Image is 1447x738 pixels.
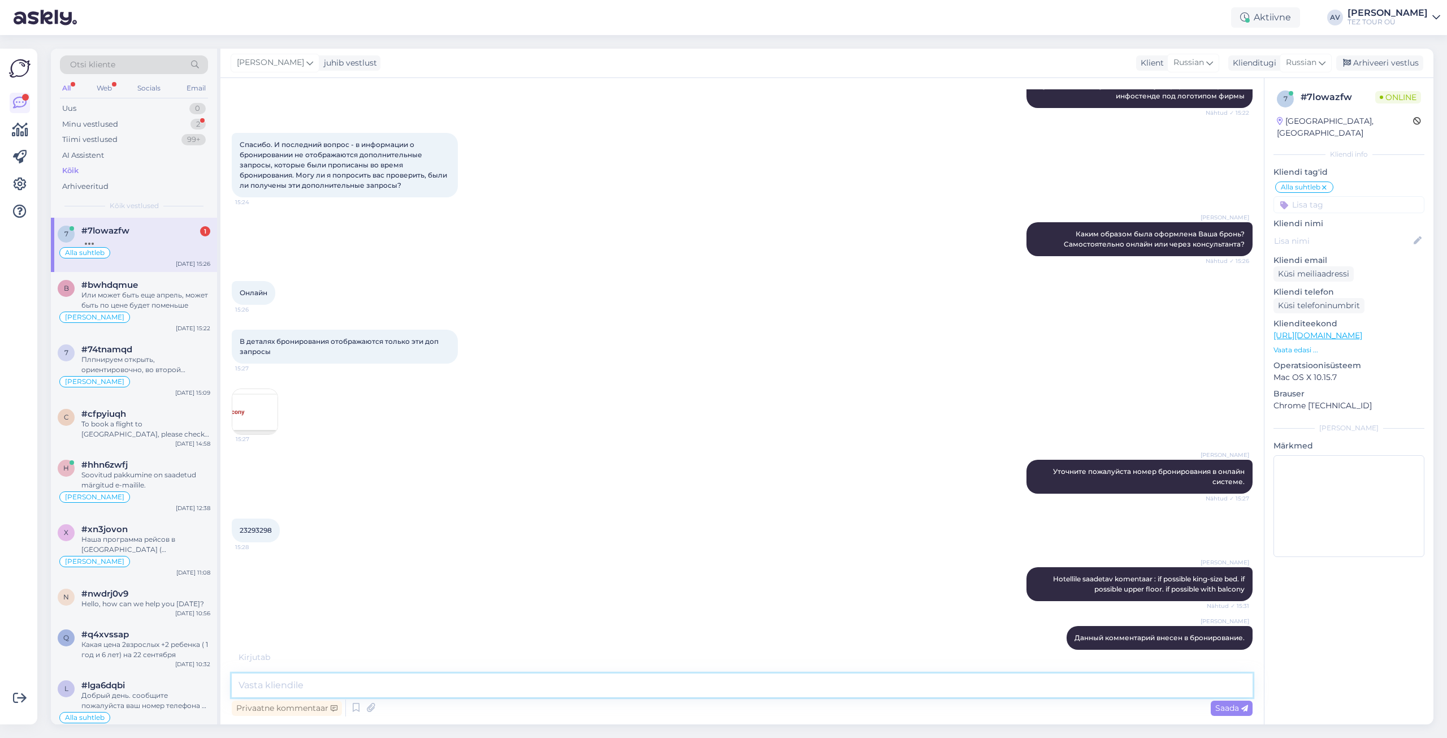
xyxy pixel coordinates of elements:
[232,651,1253,663] div: Kirjutab
[1201,558,1249,567] span: [PERSON_NAME]
[110,201,159,211] span: Kõik vestlused
[1207,602,1249,610] span: Nähtud ✓ 15:31
[64,230,68,238] span: 7
[1273,400,1424,412] p: Chrome [TECHNICAL_ID]
[1348,8,1428,18] div: [PERSON_NAME]
[70,59,115,71] span: Otsi kliente
[1206,650,1249,659] span: Nähtud ✓ 15:32
[9,58,31,79] img: Askly Logo
[64,528,68,537] span: x
[1064,230,1246,248] span: Каким образом была оформлена Ваша бронь? Самостоятельно онлайн или через консультанта?
[319,57,377,69] div: juhib vestlust
[1281,184,1320,191] span: Alla suhtleb
[63,633,69,642] span: q
[81,344,132,355] span: #74tnamqd
[190,119,206,130] div: 2
[1273,149,1424,159] div: Kliendi info
[1053,467,1246,486] span: Уточните пожалуйста номер бронирования в онлайн системе.
[176,260,210,268] div: [DATE] 15:26
[81,419,210,439] div: To book a flight to [GEOGRAPHIC_DATA], please check the flight availability and seats on our webs...
[1274,235,1411,247] input: Lisa nimi
[236,435,278,443] span: 15:27
[64,348,68,357] span: 7
[240,140,449,189] span: Спасибо. И последний вопрос - в информации о бронировании не отображаются дополнительные запросы,...
[181,134,206,145] div: 99+
[1273,298,1364,313] div: Küsi telefoninumbrit
[175,609,210,618] div: [DATE] 10:56
[1206,257,1249,265] span: Nähtud ✓ 15:26
[1228,57,1276,69] div: Klienditugi
[1075,633,1245,642] span: Данный комментарий внесен в бронирование.
[65,378,124,385] span: [PERSON_NAME]
[1348,18,1428,27] div: TEZ TOUR OÜ
[175,660,210,668] div: [DATE] 10:32
[81,355,210,375] div: Плпнируем открыть, ориентировочно, во второй половине сентября.
[1053,575,1246,593] span: Hotellile saadetav komentaar : if possible king-size bed. if possible upper floor. if possible wi...
[1273,254,1424,266] p: Kliendi email
[200,226,210,236] div: 1
[184,81,208,96] div: Email
[81,629,129,640] span: #q4xvssap
[240,526,272,534] span: 23293298
[1273,166,1424,178] p: Kliendi tag'id
[81,589,128,599] span: #nwdrj0v9
[1284,94,1288,103] span: 7
[1273,388,1424,400] p: Brauser
[81,470,210,490] div: Soovitud pakkumine on saadetud märgitud e-mailile.
[81,460,128,470] span: #hhn6zwfj
[1273,345,1424,355] p: Vaata edasi ...
[1336,55,1423,71] div: Arhiveeri vestlus
[1286,57,1316,69] span: Russian
[175,439,210,448] div: [DATE] 14:58
[1273,196,1424,213] input: Lisa tag
[64,684,68,693] span: l
[65,558,124,565] span: [PERSON_NAME]
[235,364,278,373] span: 15:27
[1201,451,1249,459] span: [PERSON_NAME]
[81,290,210,310] div: Или может быть еще апрель, может быть по цене будет поменьше
[1273,266,1354,282] div: Küsi meiliaadressi
[232,701,342,716] div: Privaatne kommentaar
[1301,90,1375,104] div: # 7lowazfw
[240,337,440,356] span: В деталях бронирования отображаются только эти доп запросы
[1273,372,1424,383] p: Mac OS X 10.15.7
[62,134,118,145] div: Tiimi vestlused
[81,680,125,690] span: #lga6dqbi
[1273,440,1424,452] p: Märkmed
[81,226,129,236] span: #7lowazfw
[1327,10,1343,25] div: AV
[1348,8,1440,27] a: [PERSON_NAME]TEZ TOUR OÜ
[81,534,210,555] div: Наша программа рейсов в [GEOGRAPHIC_DATA] ( [GEOGRAPHIC_DATA] ) уже закончена.
[1136,57,1164,69] div: Klient
[62,103,76,114] div: Uus
[135,81,163,96] div: Socials
[235,543,278,551] span: 15:28
[65,714,105,721] span: Alla suhtleb
[65,494,124,500] span: [PERSON_NAME]
[176,568,210,577] div: [DATE] 11:08
[1273,218,1424,230] p: Kliendi nimi
[240,288,267,297] span: Онлайн
[62,181,109,192] div: Arhiveeritud
[94,81,114,96] div: Web
[1201,213,1249,222] span: [PERSON_NAME]
[1206,109,1249,117] span: Nähtud ✓ 15:22
[64,413,69,421] span: c
[1273,318,1424,330] p: Klienditeekond
[1201,617,1249,625] span: [PERSON_NAME]
[81,524,128,534] span: #xn3jovon
[175,389,210,397] div: [DATE] 15:09
[65,249,105,256] span: Alla suhtleb
[189,103,206,114] div: 0
[81,690,210,711] div: Добрый день. сообщите пожалуйста ваш номер телефона и я перзвоню.
[81,640,210,660] div: Какая цена 2взрослых +2 ребенка ( 1 год и 6 лет) на 22 сентября
[176,504,210,512] div: [DATE] 12:38
[235,198,278,206] span: 15:24
[1215,703,1248,713] span: Saada
[64,284,69,292] span: b
[1273,423,1424,433] div: [PERSON_NAME]
[60,81,73,96] div: All
[81,409,126,419] span: #cfpyiuqh
[63,593,69,601] span: n
[81,599,210,609] div: Hello, how can we help you [DATE]?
